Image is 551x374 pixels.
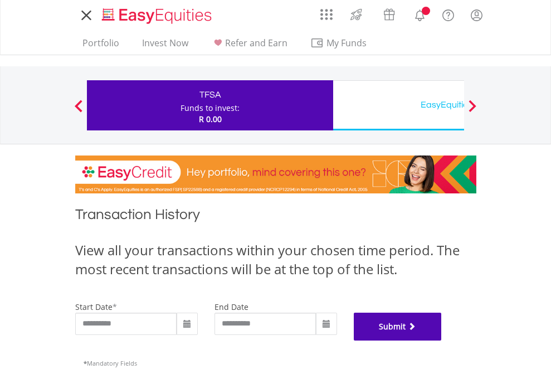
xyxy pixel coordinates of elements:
[97,3,216,25] a: Home page
[434,3,462,25] a: FAQ's and Support
[462,3,491,27] a: My Profile
[310,36,383,50] span: My Funds
[94,87,326,103] div: TFSA
[84,359,137,367] span: Mandatory Fields
[313,3,340,21] a: AppsGrid
[380,6,398,23] img: vouchers-v2.svg
[100,7,216,25] img: EasyEquities_Logo.png
[347,6,365,23] img: thrive-v2.svg
[373,3,406,23] a: Vouchers
[181,103,240,114] div: Funds to invest:
[354,313,442,341] button: Submit
[214,302,248,312] label: end date
[320,8,333,21] img: grid-menu-icon.svg
[199,114,222,124] span: R 0.00
[207,37,292,55] a: Refer and Earn
[78,37,124,55] a: Portfolio
[67,105,90,116] button: Previous
[75,205,476,230] h1: Transaction History
[75,302,113,312] label: start date
[461,105,484,116] button: Next
[138,37,193,55] a: Invest Now
[225,37,287,49] span: Refer and Earn
[75,241,476,279] div: View all your transactions within your chosen time period. The most recent transactions will be a...
[75,156,476,193] img: EasyCredit Promotion Banner
[406,3,434,25] a: Notifications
